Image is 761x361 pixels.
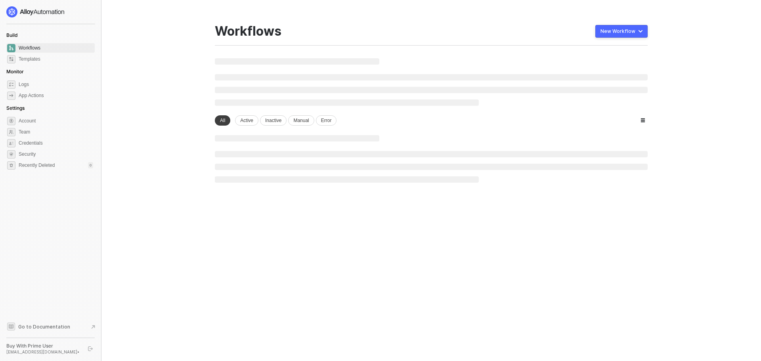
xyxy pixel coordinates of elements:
span: Templates [19,54,93,64]
span: logout [88,346,93,351]
span: Settings [6,105,25,111]
div: New Workflow [600,28,635,34]
span: Build [6,32,17,38]
span: documentation [7,323,15,330]
div: All [215,115,230,126]
div: 0 [88,162,93,168]
button: New Workflow [595,25,648,38]
span: Monitor [6,69,24,74]
span: Security [19,149,93,159]
a: Knowledge Base [6,322,95,331]
div: Buy With Prime User [6,343,81,349]
span: security [7,150,15,159]
div: Error [316,115,337,126]
span: icon-logs [7,80,15,89]
span: icon-app-actions [7,92,15,100]
span: team [7,128,15,136]
div: Inactive [260,115,287,126]
span: Account [19,116,93,126]
span: settings [7,117,15,125]
span: Go to Documentation [18,323,70,330]
span: credentials [7,139,15,147]
span: settings [7,161,15,170]
span: Workflows [19,43,93,53]
span: dashboard [7,44,15,52]
span: Logs [19,80,93,89]
div: App Actions [19,92,44,99]
div: [EMAIL_ADDRESS][DOMAIN_NAME] • [6,349,81,355]
div: Manual [288,115,314,126]
span: Credentials [19,138,93,148]
div: Active [235,115,258,126]
span: Recently Deleted [19,162,55,169]
span: document-arrow [89,323,97,331]
div: Workflows [215,24,281,39]
span: Team [19,127,93,137]
a: logo [6,6,95,17]
img: logo [6,6,65,17]
span: marketplace [7,55,15,63]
